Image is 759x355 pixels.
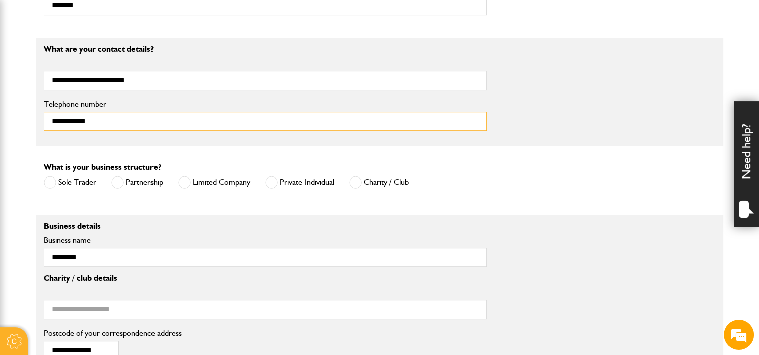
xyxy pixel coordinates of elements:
[44,329,197,337] label: Postcode of your correspondence address
[44,45,487,53] p: What are your contact details?
[44,100,487,108] label: Telephone number
[13,122,183,144] input: Enter your email address
[734,101,759,227] div: Need help?
[13,152,183,174] input: Enter your phone number
[178,176,250,189] label: Limited Company
[44,163,161,171] label: What is your business structure?
[136,278,182,292] em: Start Chat
[111,176,163,189] label: Partnership
[44,274,487,282] p: Charity / club details
[13,93,183,115] input: Enter your last name
[44,222,487,230] p: Business details
[165,5,189,29] div: Minimize live chat window
[52,56,169,69] div: Chat with us now
[265,176,334,189] label: Private Individual
[13,182,183,270] textarea: Type your message and hit 'Enter'
[44,176,96,189] label: Sole Trader
[349,176,409,189] label: Charity / Club
[44,236,487,244] label: Business name
[17,56,42,70] img: d_20077148190_company_1631870298795_20077148190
